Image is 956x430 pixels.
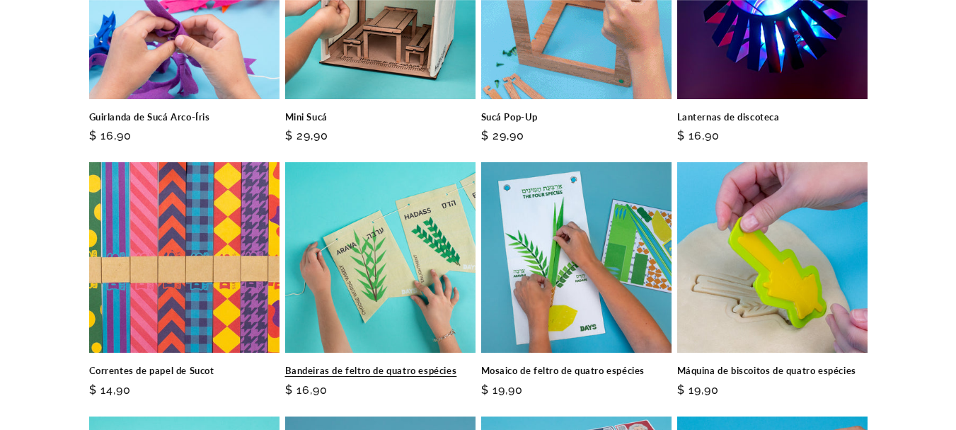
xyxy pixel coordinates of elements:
[677,111,868,123] a: Lanternas de discoteca
[89,365,280,377] a: Correntes de papel de Sucot
[89,111,280,123] a: Guirlanda de Sucá Arco-Íris
[285,365,476,377] a: Bandeiras de feltro de quatro espécies
[677,365,868,377] a: Máquina de biscoitos de quatro espécies
[285,111,476,123] a: Mini Sucá
[481,365,672,377] a: Mosaico de feltro de quatro espécies
[481,111,672,123] a: Sucá Pop-Up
